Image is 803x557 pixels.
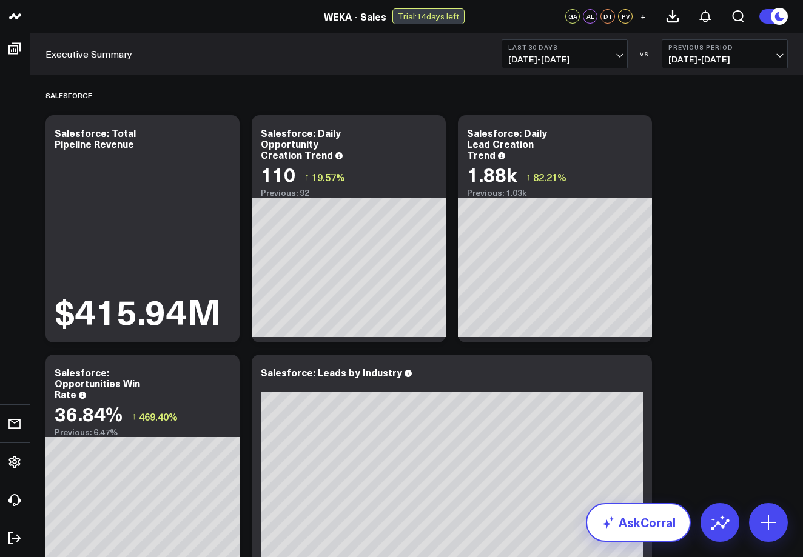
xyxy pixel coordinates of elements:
[261,365,402,379] div: Salesforce: Leads by Industry
[132,409,136,424] span: ↑
[640,12,646,21] span: +
[600,9,615,24] div: DT
[55,293,221,327] div: $415.94M
[324,10,386,23] a: WEKA - Sales
[662,39,788,68] button: Previous Period[DATE]-[DATE]
[55,427,230,437] div: Previous: 6.47%
[467,188,643,198] div: Previous: 1.03k
[261,188,437,198] div: Previous: 92
[668,44,781,51] b: Previous Period
[45,47,132,61] a: Executive Summary
[392,8,465,24] div: Trial: 14 days left
[467,126,547,161] div: Salesforce: Daily Lead Creation Trend
[502,39,628,68] button: Last 30 Days[DATE]-[DATE]
[508,55,621,64] span: [DATE] - [DATE]
[55,402,123,424] div: 36.84%
[526,169,531,185] span: ↑
[634,50,656,58] div: VS
[636,9,650,24] button: +
[261,126,341,161] div: Salesforce: Daily Opportunity Creation Trend
[261,163,295,185] div: 110
[583,9,597,24] div: AL
[508,44,621,51] b: Last 30 Days
[55,126,136,150] div: Salesforce: Total Pipeline Revenue
[618,9,633,24] div: PV
[467,163,517,185] div: 1.88k
[139,410,178,423] span: 469.40%
[55,365,140,401] div: Salesforce: Opportunities Win Rate
[45,81,92,109] div: Salesforce
[533,170,566,184] span: 82.21%
[668,55,781,64] span: [DATE] - [DATE]
[312,170,345,184] span: 19.57%
[565,9,580,24] div: GA
[304,169,309,185] span: ↑
[586,503,691,542] a: AskCorral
